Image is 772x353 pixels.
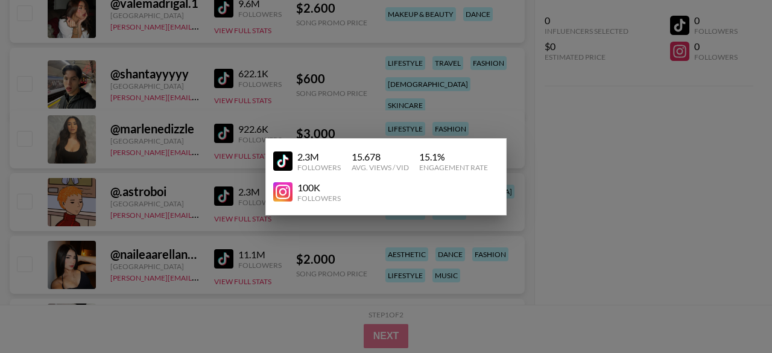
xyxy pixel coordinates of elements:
[297,194,341,203] div: Followers
[352,151,409,163] div: 15.678
[297,182,341,194] div: 100K
[297,151,341,163] div: 2.3M
[273,182,293,202] img: YouTube
[419,163,488,172] div: Engagement Rate
[419,151,488,163] div: 15.1 %
[297,163,341,172] div: Followers
[273,151,293,171] img: YouTube
[352,163,409,172] div: Avg. Views / Vid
